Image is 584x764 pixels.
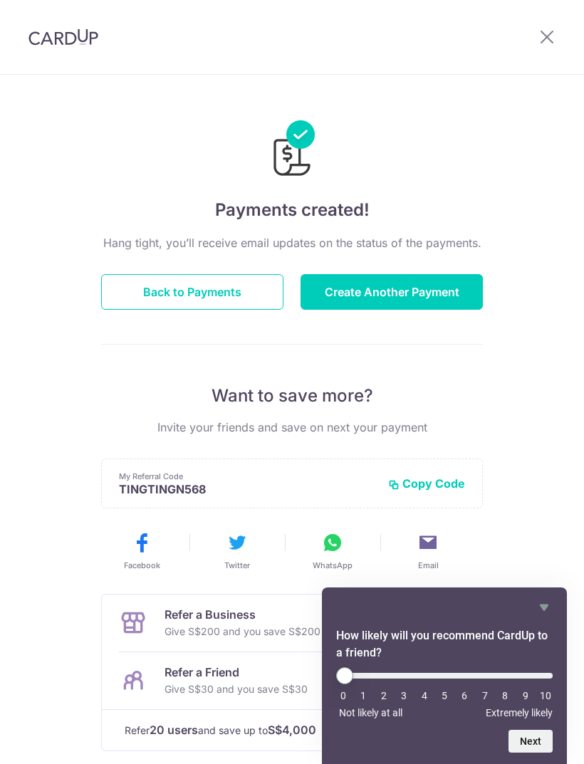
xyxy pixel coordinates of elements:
img: Payments [269,120,315,180]
p: Hang tight, you’ll receive email updates on the status of the payments. [101,234,483,251]
span: WhatsApp [313,560,353,571]
button: Email [386,531,470,571]
li: 1 [356,690,370,701]
p: TINGTINGN568 [119,482,377,496]
li: 10 [538,690,553,701]
p: Give S$200 and you save S$200 [165,623,320,640]
li: 8 [498,690,512,701]
h2: How likely will you recommend CardUp to a friend? Select an option from 0 to 10, with 0 being Not... [336,627,553,661]
button: Hide survey [536,599,553,616]
strong: 20 users [150,721,198,738]
span: Twitter [224,560,250,571]
div: How likely will you recommend CardUp to a friend? Select an option from 0 to 10, with 0 being Not... [336,599,553,753]
li: 3 [397,690,411,701]
button: Copy Code [388,476,465,491]
p: My Referral Code [119,471,377,482]
li: 9 [518,690,533,701]
li: 2 [377,690,391,701]
p: Want to save more? [101,384,483,407]
img: CardUp [28,28,98,46]
button: Back to Payments [101,274,283,310]
li: 5 [437,690,452,701]
span: Not likely at all [339,707,402,718]
button: Twitter [195,531,279,571]
button: Next question [509,730,553,753]
p: Invite your friends and save on next your payment [101,419,483,436]
li: 0 [336,690,350,701]
h4: Payments created! [101,197,483,223]
li: 4 [417,690,432,701]
button: Create Another Payment [301,274,483,310]
span: Facebook [124,560,160,571]
li: 7 [478,690,492,701]
p: Give S$30 and you save S$30 [165,681,308,698]
p: Refer and save up to [125,721,401,739]
p: Refer a Business [165,606,320,623]
li: 6 [457,690,471,701]
span: Email [418,560,439,571]
span: Extremely likely [486,707,553,718]
button: WhatsApp [291,531,375,571]
p: Refer a Friend [165,664,308,681]
strong: S$4,000 [268,721,316,738]
div: How likely will you recommend CardUp to a friend? Select an option from 0 to 10, with 0 being Not... [336,667,553,718]
button: Facebook [100,531,184,571]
